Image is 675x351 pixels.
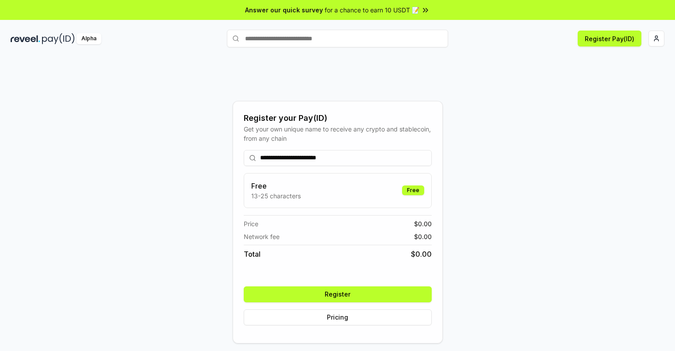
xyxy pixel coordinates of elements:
[244,219,258,228] span: Price
[578,31,641,46] button: Register Pay(ID)
[244,286,432,302] button: Register
[245,5,323,15] span: Answer our quick survey
[414,232,432,241] span: $ 0.00
[411,249,432,259] span: $ 0.00
[77,33,101,44] div: Alpha
[251,181,301,191] h3: Free
[244,309,432,325] button: Pricing
[244,232,280,241] span: Network fee
[42,33,75,44] img: pay_id
[244,249,261,259] span: Total
[325,5,419,15] span: for a chance to earn 10 USDT 📝
[414,219,432,228] span: $ 0.00
[244,124,432,143] div: Get your own unique name to receive any crypto and stablecoin, from any chain
[244,112,432,124] div: Register your Pay(ID)
[11,33,40,44] img: reveel_dark
[251,191,301,201] p: 13-25 characters
[402,185,424,195] div: Free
